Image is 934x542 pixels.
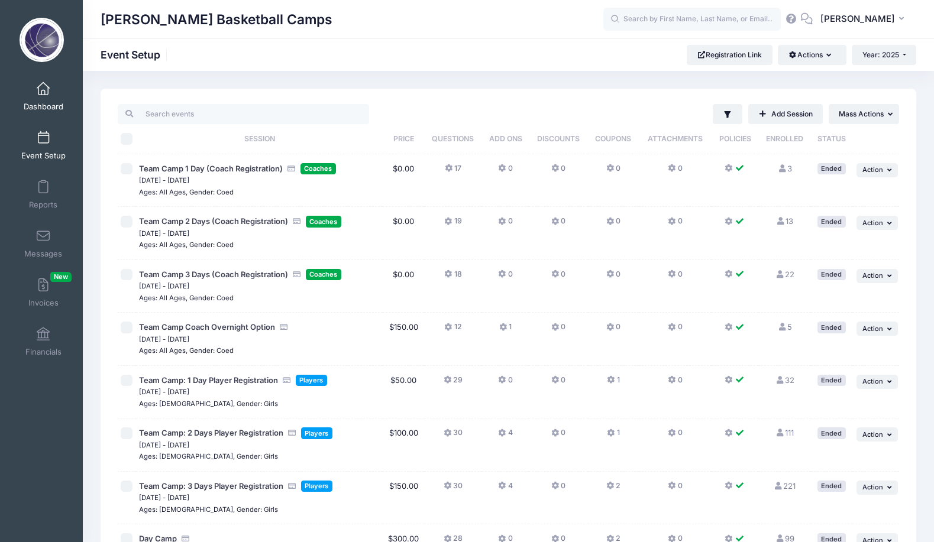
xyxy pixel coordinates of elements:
span: Financials [25,347,62,357]
th: Status [811,124,852,154]
i: Accepting Credit Card Payments [287,482,297,490]
a: 111 [775,428,794,437]
button: 0 [498,269,512,286]
small: [DATE] - [DATE] [139,388,189,396]
button: 1 [499,322,512,339]
span: Add Ons [489,134,522,143]
i: Accepting Credit Card Payments [287,165,296,173]
button: 29 [444,375,463,392]
button: 1 [607,427,619,444]
span: Action [862,271,883,280]
span: Team Camp: 2 Days Player Registration [139,428,283,437]
a: Add Session [748,104,823,124]
button: [PERSON_NAME] [813,6,916,33]
button: 0 [551,481,565,498]
button: 0 [551,427,565,444]
h1: [PERSON_NAME] Basketball Camps [101,6,332,33]
button: 0 [668,269,682,286]
a: 3 [777,164,791,173]
button: 0 [668,481,682,498]
small: Ages: [DEMOGRAPHIC_DATA], Gender: Girls [139,505,278,514]
td: $0.00 [383,207,424,260]
button: Action [857,427,898,442]
span: Action [862,377,883,385]
small: Ages: [DEMOGRAPHIC_DATA], Gender: Girls [139,452,278,460]
button: 0 [668,163,682,180]
small: Ages: All Ages, Gender: Coed [139,346,234,355]
a: InvoicesNew [15,272,72,313]
div: Ended [817,216,846,227]
span: Event Setup [21,151,66,161]
span: Discounts [537,134,580,143]
button: 0 [668,216,682,233]
small: Ages: [DEMOGRAPHIC_DATA], Gender: Girls [139,400,278,408]
small: Ages: All Ages, Gender: Coed [139,294,234,302]
i: Accepting Credit Card Payments [282,377,292,384]
button: 0 [606,269,620,286]
span: Policies [719,134,751,143]
small: [DATE] - [DATE] [139,176,189,184]
th: Coupons [588,124,639,154]
button: 0 [668,322,682,339]
button: Action [857,322,898,336]
small: [DATE] - [DATE] [139,441,189,449]
td: $0.00 [383,260,424,313]
span: Team Camp Coach Overnight Option [139,322,275,332]
a: Event Setup [15,125,72,166]
th: Policies [712,124,758,154]
div: Ended [817,427,846,439]
i: Accepting Credit Card Payments [279,323,289,331]
td: $150.00 [383,313,424,366]
a: 13 [776,216,793,226]
span: Team Camp 3 Days (Coach Registration) [139,270,288,279]
span: Players [296,375,327,386]
span: Coaches [306,216,341,227]
button: 12 [444,322,461,339]
th: Attachments [639,124,712,154]
span: Attachments [648,134,703,143]
img: Sean O'Regan Basketball Camps [20,18,64,62]
span: New [50,272,72,282]
button: Action [857,375,898,389]
span: Action [862,430,883,439]
button: 4 [498,427,512,444]
small: Ages: All Ages, Gender: Coed [139,241,234,249]
button: Mass Actions [829,104,899,124]
i: Accepting Credit Card Payments [287,429,297,437]
a: Reports [15,174,72,215]
a: Messages [15,223,72,264]
span: Mass Actions [839,109,884,118]
small: [DATE] - [DATE] [139,229,189,238]
th: Price [383,124,424,154]
button: 0 [551,375,565,392]
span: Team Camp: 1 Day Player Registration [139,375,278,385]
span: Team Camp 1 Day (Coach Registration) [139,164,283,173]
span: [PERSON_NAME] [820,12,895,25]
a: 32 [775,375,794,385]
span: Coupons [595,134,631,143]
a: Financials [15,321,72,362]
div: Ended [817,322,846,333]
button: Year: 2025 [852,45,916,65]
button: 0 [551,269,565,286]
div: Ended [817,481,846,492]
span: Dashboard [24,102,63,112]
span: Coaches [300,163,336,174]
span: Team Camp: 3 Days Player Registration [139,481,283,491]
button: 0 [668,375,682,392]
button: 0 [498,216,512,233]
button: Action [857,481,898,495]
button: 0 [551,216,565,233]
span: Questions [432,134,474,143]
th: Questions [424,124,481,154]
button: Action [857,163,898,177]
button: Action [857,216,898,230]
button: 0 [606,163,620,180]
span: Team Camp 2 Days (Coach Registration) [139,216,288,226]
td: $100.00 [383,418,424,472]
th: Discounts [529,124,587,154]
button: 0 [498,375,512,392]
button: 17 [445,163,461,180]
span: Action [862,219,883,227]
th: Enrolled [758,124,811,154]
